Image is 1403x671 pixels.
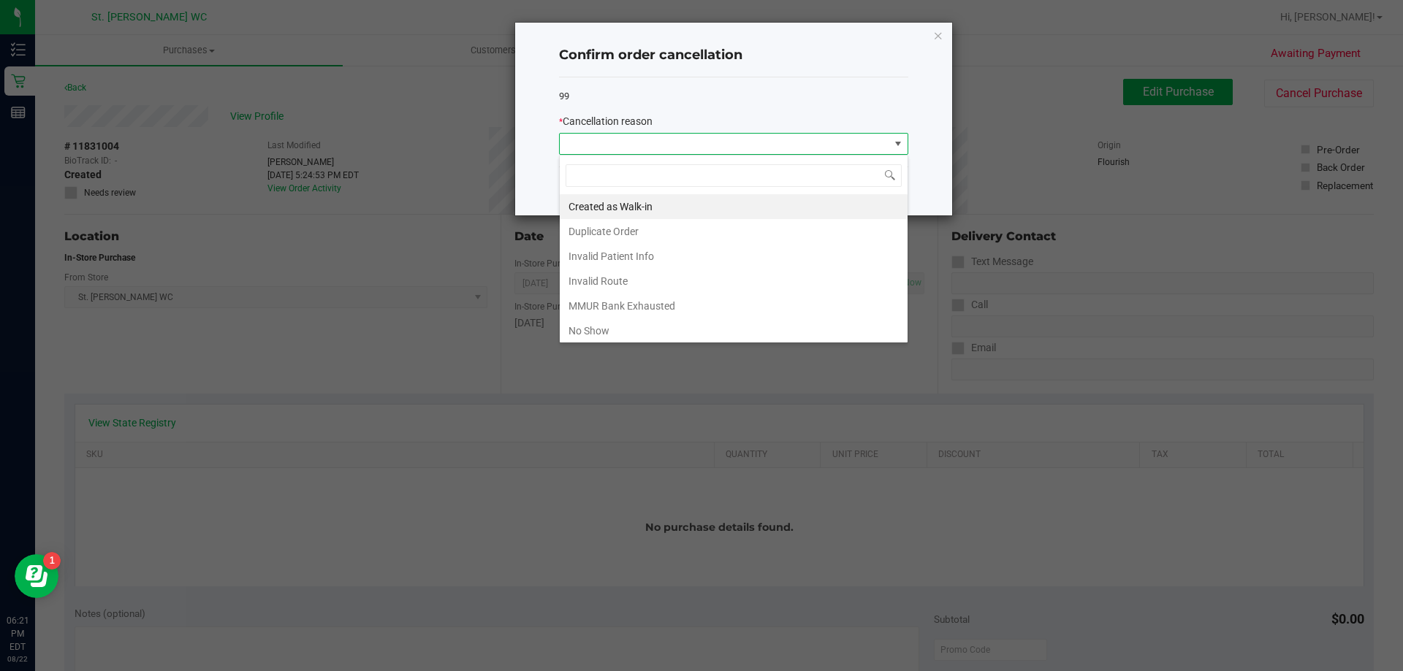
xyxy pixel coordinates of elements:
iframe: Resource center [15,554,58,598]
h4: Confirm order cancellation [559,46,908,65]
iframe: Resource center unread badge [43,552,61,570]
li: Created as Walk-in [560,194,908,219]
button: Close [933,26,943,44]
li: Invalid Route [560,269,908,294]
li: No Show [560,318,908,343]
li: Duplicate Order [560,219,908,244]
span: 99 [559,91,569,101]
li: MMUR Bank Exhausted [560,294,908,318]
span: Cancellation reason [563,115,653,127]
li: Invalid Patient Info [560,244,908,269]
